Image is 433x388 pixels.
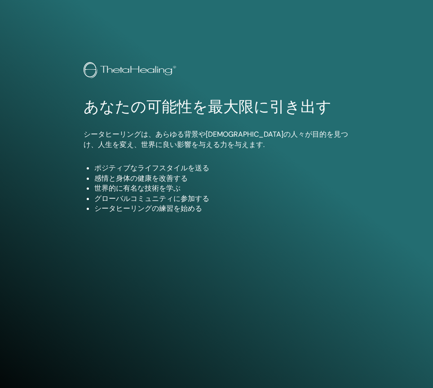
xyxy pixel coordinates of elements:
[94,204,350,214] li: シータヒーリングの練習を始める
[94,163,350,173] li: ポジティブなライフスタイルを送る
[84,129,350,150] p: シータヒーリングは、あらゆる背景や[DEMOGRAPHIC_DATA]の人々が目的を見つけ、人生を変え、世界に良い影響を与える力を与えます.
[94,174,350,183] li: 感情と身体の健康を改善する
[94,194,350,204] li: グローバルコミュニティに参加する
[84,98,350,116] h1: あなたの可能性を最大限に引き出す
[94,183,350,193] li: 世界的に有名な技術を学ぶ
